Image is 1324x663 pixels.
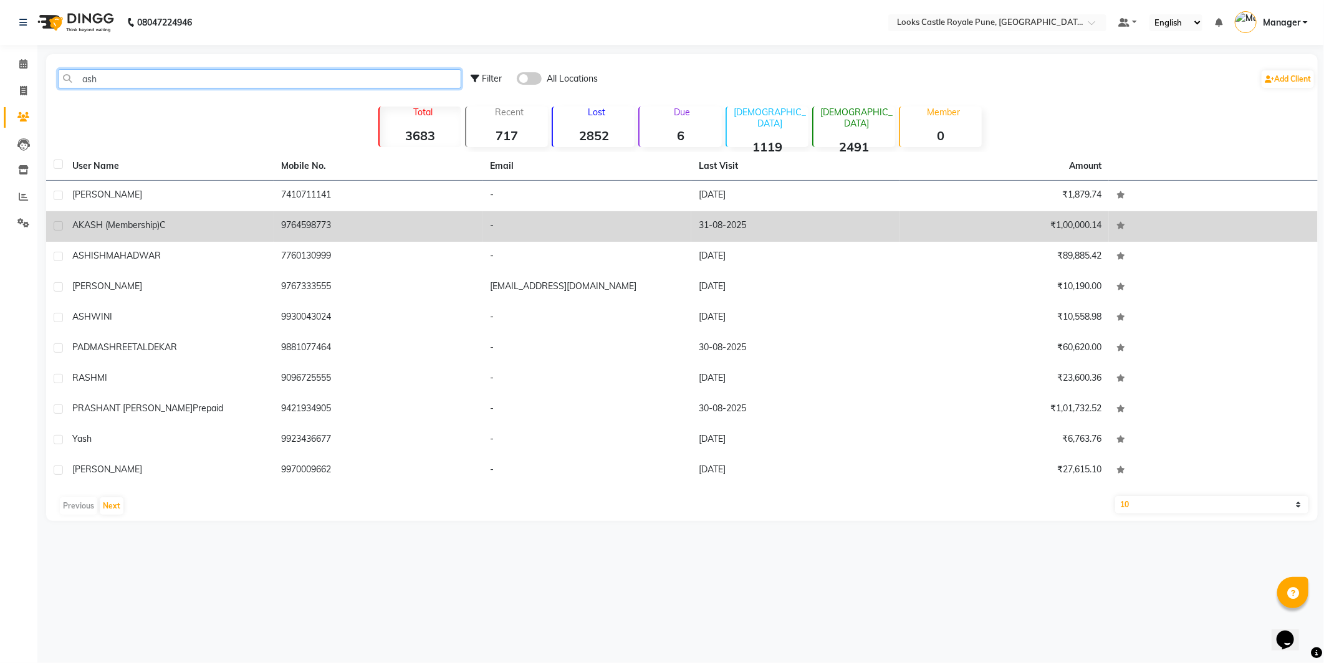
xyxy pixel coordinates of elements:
[274,272,482,303] td: 9767333555
[274,303,482,333] td: 9930043024
[274,456,482,486] td: 9970009662
[274,152,482,181] th: Mobile No.
[691,242,900,272] td: [DATE]
[482,242,691,272] td: -
[1263,16,1300,29] span: Manager
[72,341,132,353] span: PADMASHREE
[137,5,192,40] b: 08047224946
[72,433,92,444] span: Yash
[691,364,900,394] td: [DATE]
[547,72,598,85] span: All Locations
[274,394,482,425] td: 9421934905
[193,403,223,414] span: Prepaid
[72,403,193,414] span: PRASHANT [PERSON_NAME]
[482,425,691,456] td: -
[274,211,482,242] td: 9764598773
[558,107,635,118] p: Lost
[553,128,635,143] strong: 2852
[100,497,123,515] button: Next
[691,394,900,425] td: 30-08-2025
[900,211,1109,242] td: ₹1,00,000.14
[732,107,808,129] p: [DEMOGRAPHIC_DATA]
[905,107,982,118] p: Member
[274,425,482,456] td: 9923436677
[1062,152,1109,180] th: Amount
[900,333,1109,364] td: ₹60,620.00
[32,5,117,40] img: logo
[482,303,691,333] td: -
[72,464,142,475] span: [PERSON_NAME]
[482,364,691,394] td: -
[132,341,177,353] span: TALDEKAR
[1272,613,1312,651] iframe: chat widget
[900,364,1109,394] td: ₹23,600.36
[72,311,112,322] span: ASHWINI
[482,456,691,486] td: -
[691,181,900,211] td: [DATE]
[900,242,1109,272] td: ₹89,885.42
[900,394,1109,425] td: ₹1,01,732.52
[691,425,900,456] td: [DATE]
[818,107,895,129] p: [DEMOGRAPHIC_DATA]
[900,303,1109,333] td: ₹10,558.98
[482,333,691,364] td: -
[160,219,166,231] span: C
[640,128,721,143] strong: 6
[691,272,900,303] td: [DATE]
[900,425,1109,456] td: ₹6,763.76
[106,250,161,261] span: MAHADWAR
[1262,70,1314,88] a: Add Client
[642,107,721,118] p: Due
[72,219,160,231] span: AKASH (membership)
[274,333,482,364] td: 9881077464
[482,394,691,425] td: -
[691,211,900,242] td: 31-08-2025
[466,128,548,143] strong: 717
[72,280,142,292] span: [PERSON_NAME]
[274,181,482,211] td: 7410711141
[58,69,461,88] input: Search by Name/Mobile/Email/Code
[471,107,548,118] p: Recent
[482,181,691,211] td: -
[482,152,691,181] th: Email
[691,333,900,364] td: 30-08-2025
[482,211,691,242] td: -
[482,73,502,84] span: Filter
[691,456,900,486] td: [DATE]
[380,128,461,143] strong: 3683
[813,139,895,155] strong: 2491
[1235,11,1257,33] img: Manager
[900,181,1109,211] td: ₹1,879.74
[482,272,691,303] td: [EMAIL_ADDRESS][DOMAIN_NAME]
[72,189,142,200] span: [PERSON_NAME]
[72,372,107,383] span: RASHMI
[72,250,106,261] span: ASHISH
[900,456,1109,486] td: ₹27,615.10
[385,107,461,118] p: Total
[900,128,982,143] strong: 0
[274,364,482,394] td: 9096725555
[65,152,274,181] th: User Name
[691,303,900,333] td: [DATE]
[691,152,900,181] th: Last Visit
[274,242,482,272] td: 7760130999
[900,272,1109,303] td: ₹10,190.00
[727,139,808,155] strong: 1119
